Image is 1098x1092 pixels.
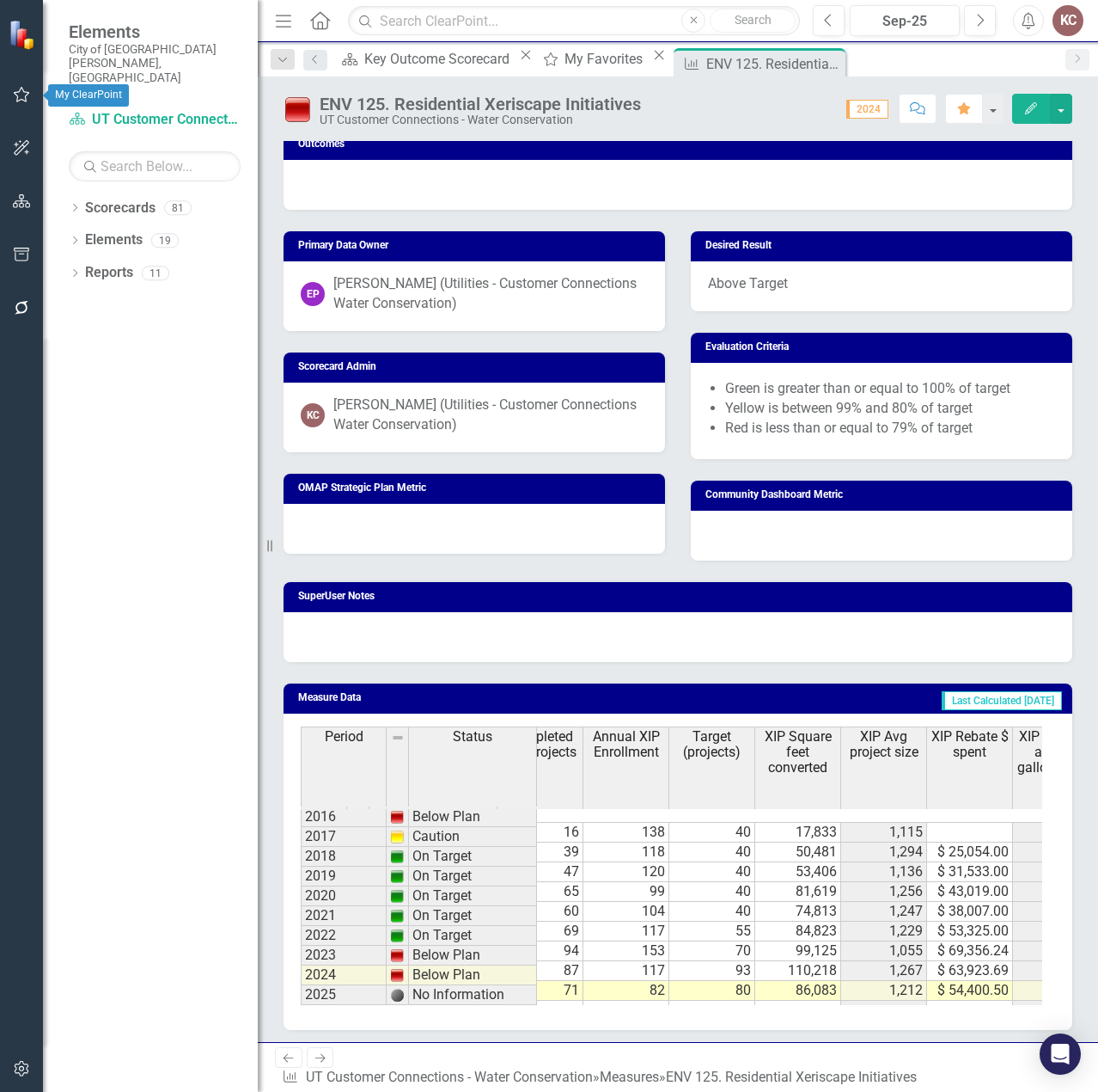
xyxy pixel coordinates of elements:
[755,822,841,843] td: 17,833
[390,810,404,824] img: XJsTHk0ajobq6Ovo30PZz5QWf9OEAAAAASUVORK5CYII=
[927,922,1013,942] td: $ 53,325.00
[390,948,404,962] img: XJsTHk0ajobq6Ovo30PZz5QWf9OEAAAAASUVORK5CYII=
[497,862,583,882] td: 47
[1052,5,1083,36] button: KC
[927,902,1013,922] td: $ 38,007.00
[583,843,669,862] td: 118
[390,850,404,863] img: APn+hR+MH4cqAAAAAElFTkSuQmCC
[69,110,241,130] a: UT Customer Connections - Water Conservation
[841,942,927,961] td: 1,055
[364,48,515,70] div: Key Outcome Scorecard
[151,233,179,248] div: 19
[1016,729,1095,775] span: XIP Cost per annual gallon saved
[669,981,755,1001] td: 80
[841,961,927,981] td: 1,267
[85,263,133,283] a: Reports
[301,807,387,827] td: 2016
[301,867,387,886] td: 2019
[301,966,387,985] td: 2024
[301,926,387,946] td: 2022
[755,882,841,902] td: 81,619
[390,869,404,883] img: APn+hR+MH4cqAAAAAElFTkSuQmCC
[927,981,1013,1001] td: $ 54,400.50
[497,902,583,922] td: 60
[735,13,772,27] span: Search
[390,909,404,923] img: APn+hR+MH4cqAAAAAElFTkSuQmCC
[583,862,669,882] td: 120
[9,19,39,49] img: ClearPoint Strategy
[583,942,669,961] td: 153
[927,882,1013,902] td: $ 43,019.00
[501,729,579,759] span: Completed XIP Projects
[409,926,537,946] td: On Target
[301,886,387,906] td: 2020
[705,341,1064,353] h3: Evaluation Criteria
[587,729,665,759] span: Annual XIP Enrollment
[391,731,405,745] img: 8DAGhfEEPCf229AAAAAElFTkSuQmCC
[497,942,583,961] td: 94
[942,691,1062,710] span: Last Calculated [DATE]
[333,396,648,435] div: [PERSON_NAME] (Utilities - Customer Connections Water Conservation)
[320,113,641,126] div: UT Customer Connections - Water Conservation
[725,399,1055,419] li: Yellow is between 99% and 80% of target
[298,591,1064,602] h3: SuperUser Notes
[583,922,669,942] td: 117
[333,274,648,314] div: [PERSON_NAME] (Utilities - Customer Connections Water Conservation)
[69,21,241,42] span: Elements
[673,729,751,759] span: Target (projects)
[841,981,927,1001] td: 1,212
[705,240,1064,251] h3: Desired Result
[583,882,669,902] td: 99
[755,843,841,862] td: 50,481
[298,138,1064,150] h3: Outcomes
[409,946,537,966] td: Below Plan
[348,6,800,36] input: Search ClearPoint...
[497,961,583,981] td: 87
[164,200,192,215] div: 81
[301,847,387,867] td: 2018
[301,403,325,427] div: KC
[409,847,537,867] td: On Target
[142,266,169,280] div: 11
[841,882,927,902] td: 1,256
[282,1068,924,1088] div: » »
[85,230,143,250] a: Elements
[755,902,841,922] td: 74,813
[600,1069,659,1085] a: Measures
[669,961,755,981] td: 93
[409,807,537,827] td: Below Plan
[705,489,1064,500] h3: Community Dashboard Metric
[755,981,841,1001] td: 86,083
[325,729,363,745] span: Period
[409,827,537,847] td: Caution
[301,282,325,306] div: EP
[497,822,583,843] td: 16
[755,862,841,882] td: 53,406
[927,961,1013,981] td: $ 63,923.69
[759,729,837,775] span: XIP Square feet converted
[755,942,841,961] td: 99,125
[409,985,537,1005] td: No Information
[583,902,669,922] td: 104
[409,886,537,906] td: On Target
[669,862,755,882] td: 40
[725,379,1055,399] li: Green is greater than or equal to 100% of target
[497,843,583,862] td: 39
[725,419,1055,439] li: Red is less than or equal to 79% of target
[390,929,404,942] img: APn+hR+MH4cqAAAAAElFTkSuQmCC
[755,922,841,942] td: 84,823
[669,822,755,843] td: 40
[850,5,960,36] button: Sep-25
[390,988,404,1002] img: TA+gAuZdIAAAAAElFTkSuQmCC
[845,729,923,759] span: XIP Avg project size
[669,882,755,902] td: 40
[306,1069,593,1085] a: UT Customer Connections - Water Conservation
[666,1069,917,1085] div: ENV 125. Residential Xeriscape Initiatives
[846,100,888,119] span: 2024
[85,199,156,218] a: Scorecards
[841,902,927,922] td: 1,247
[841,822,927,843] td: 1,115
[409,867,537,886] td: On Target
[69,151,241,181] input: Search Below...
